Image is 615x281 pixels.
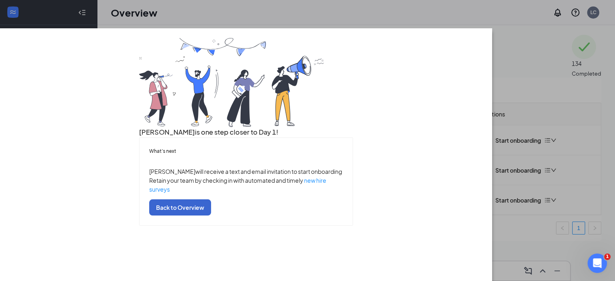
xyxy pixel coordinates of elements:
iframe: Intercom live chat [588,254,607,273]
h3: [PERSON_NAME] is one step closer to Day 1! [139,127,353,137]
img: you are all set [139,38,325,127]
p: [PERSON_NAME] will receive a text and email invitation to start onboarding [149,167,342,175]
h5: What’s next [149,147,342,154]
span: 1 [604,254,611,260]
button: Back to Overview [149,199,211,215]
a: new hire surveys [149,176,326,192]
p: Retain your team by checking in with automated and timely [149,175,342,193]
